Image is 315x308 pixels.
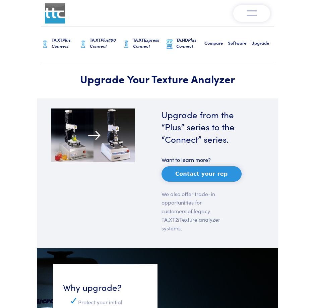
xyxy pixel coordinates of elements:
h1: Upgrade Your Texture Analyzer [51,72,264,86]
img: menu-v1.0.png [247,8,257,16]
img: ta-xt-graphic.png [79,39,87,49]
p: We also offer trade-in opportunities for customers of legacy TA.XT2 Texture analyzer systems. [162,190,225,233]
img: ta-xt-graphic.png [41,39,49,49]
h3: Why upgrade? [63,281,147,293]
em: i [178,216,179,223]
h6: TA.XT [133,37,166,49]
a: Compare [204,27,228,62]
button: Toggle navigation [233,5,270,22]
h6: Compare [204,40,228,46]
span: Express Connect [133,37,159,49]
img: upgrade-to-connect.jpg [51,108,135,162]
a: Software [228,27,251,62]
img: ta-xt-graphic.png [122,39,130,49]
a: TA.XTPlus Connect [41,27,79,62]
h6: Software [228,40,251,46]
a: TA.HDPlus Connect [166,27,204,62]
span: Plus100 Connect [90,37,116,49]
img: ttc_logo_1x1_v1.0.png [45,3,65,24]
a: TA.XTPlus100 Connect [79,27,122,62]
a: Upgrade [251,27,274,62]
span: Plus Connect [52,37,71,49]
h6: Upgrade [251,40,274,46]
h6: TA.XT [52,37,79,49]
button: Contact your rep [162,166,242,182]
h6: TA.HD [176,37,204,49]
h6: TA.XT [90,37,122,49]
h3: Upgrade from the “Plus” series to the “Connect” series. [162,108,246,145]
img: ta-hd-graphic.png [166,39,174,49]
h6: Want to learn more? [162,156,246,163]
span: Plus Connect [176,37,196,49]
a: TA.XTExpress Connect [122,27,166,62]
